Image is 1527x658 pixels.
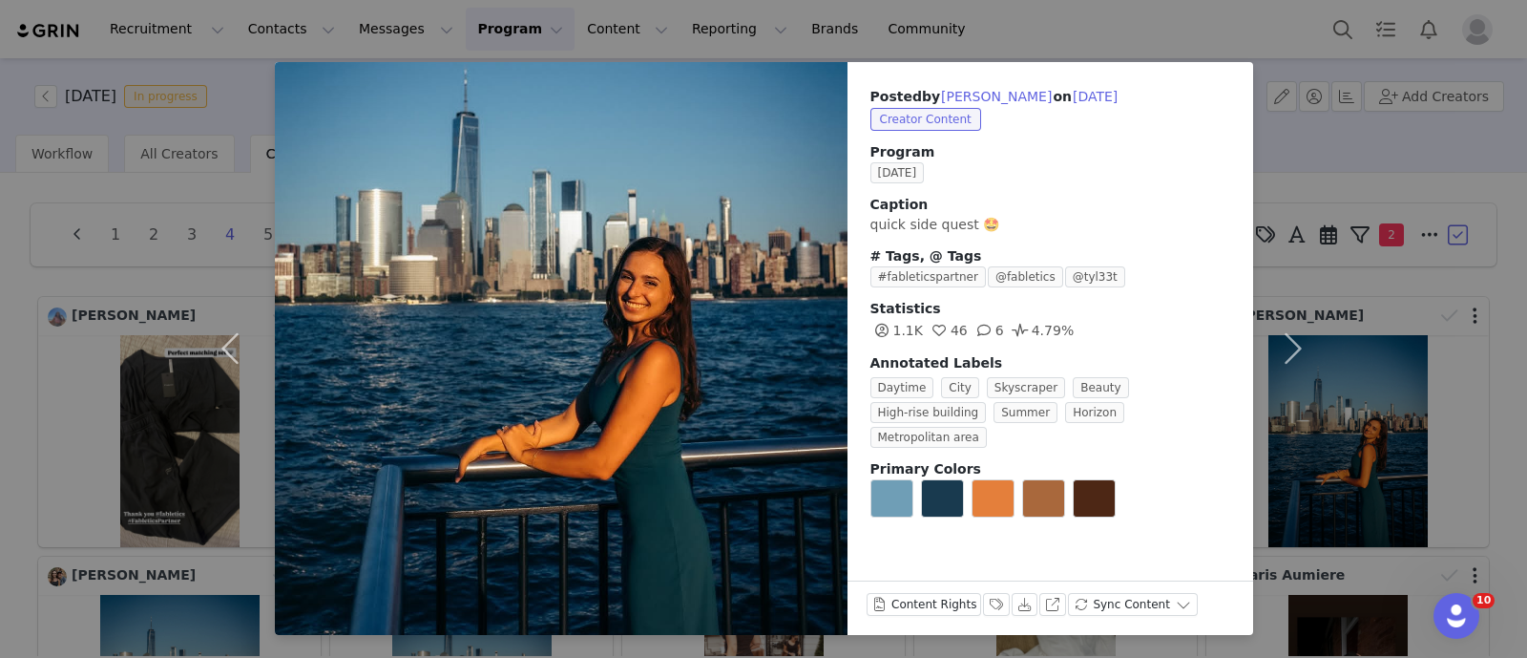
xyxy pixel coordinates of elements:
span: Primary Colors [870,461,981,477]
span: 6 [973,323,1004,338]
span: Summer [994,402,1057,423]
span: Daytime [870,377,934,398]
span: Skyscraper [987,377,1065,398]
span: quick side quest 🤩 [870,217,1000,232]
span: Statistics [870,301,941,316]
span: Posted on [870,89,1119,104]
span: 46 [928,323,968,338]
button: [DATE] [1072,85,1119,108]
span: Caption [870,197,929,212]
span: High-rise building [870,402,987,423]
button: Content Rights [867,593,982,616]
span: Annotated Labels [870,355,1003,371]
span: Metropolitan area [870,427,987,448]
span: @fabletics [988,266,1063,287]
span: 1.1K [870,323,923,338]
span: 4.79% [1009,323,1074,338]
span: by [922,89,1053,104]
span: City [941,377,979,398]
iframe: Intercom live chat [1433,593,1479,639]
span: Creator Content [870,108,981,131]
a: [DATE] [870,164,932,180]
span: [DATE] [870,162,925,183]
span: 10 [1473,593,1495,608]
span: #fableticspartner [870,266,986,287]
span: Beauty [1073,377,1128,398]
span: Program [870,142,1230,162]
button: Sync Content [1068,593,1198,616]
span: # Tags, @ Tags [870,248,982,264]
button: [PERSON_NAME] [940,85,1053,108]
span: Horizon [1065,402,1124,423]
span: @tyl33t [1065,266,1125,287]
